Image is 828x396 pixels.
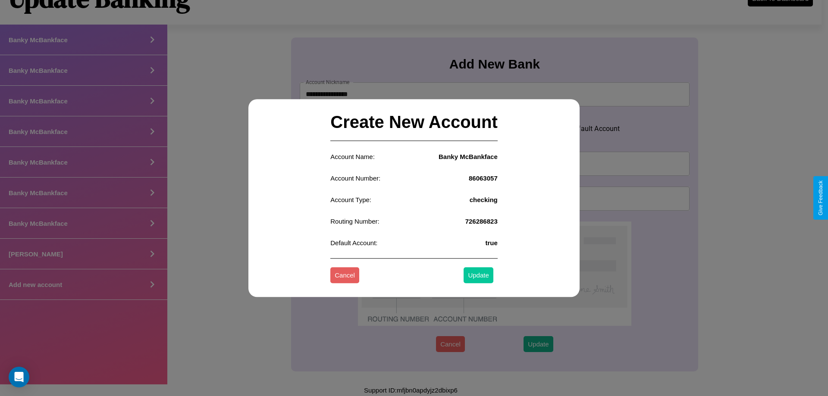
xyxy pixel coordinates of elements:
[470,196,498,203] h4: checking
[465,218,498,225] h4: 726286823
[330,104,498,141] h2: Create New Account
[330,172,380,184] p: Account Number:
[330,268,359,284] button: Cancel
[469,175,498,182] h4: 86063057
[464,268,493,284] button: Update
[818,181,824,215] div: Give Feedback
[330,151,375,162] p: Account Name:
[330,237,377,249] p: Default Account:
[330,215,379,227] p: Routing Number:
[9,367,29,387] div: Open Intercom Messenger
[485,239,497,246] h4: true
[439,153,498,160] h4: Banky McBankface
[330,194,371,206] p: Account Type:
